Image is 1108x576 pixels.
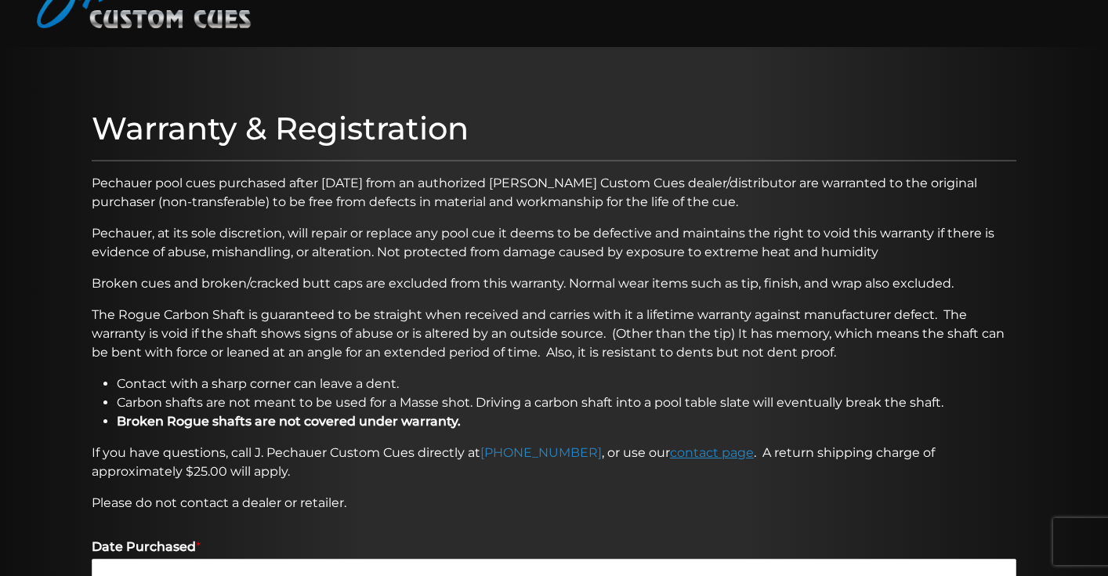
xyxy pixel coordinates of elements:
p: The Rogue Carbon Shaft is guaranteed to be straight when received and carries with it a lifetime ... [92,306,1016,362]
a: [PHONE_NUMBER] [480,445,602,460]
h1: Warranty & Registration [92,110,1016,147]
label: Date Purchased [92,539,1016,556]
li: Carbon shafts are not meant to be used for a Masse shot. Driving a carbon shaft into a pool table... [117,393,1016,412]
p: Broken cues and broken/cracked butt caps are excluded from this warranty. Normal wear items such ... [92,274,1016,293]
p: If you have questions, call J. Pechauer Custom Cues directly at , or use our . A return shipping ... [92,444,1016,481]
p: Please do not contact a dealer or retailer. [92,494,1016,513]
strong: Broken Rogue shafts are not covered under warranty. [117,414,461,429]
a: contact page [670,445,754,460]
li: Contact with a sharp corner can leave a dent. [117,375,1016,393]
p: Pechauer, at its sole discretion, will repair or replace any pool cue it deems to be defective an... [92,224,1016,262]
p: Pechauer pool cues purchased after [DATE] from an authorized [PERSON_NAME] Custom Cues dealer/dis... [92,174,1016,212]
